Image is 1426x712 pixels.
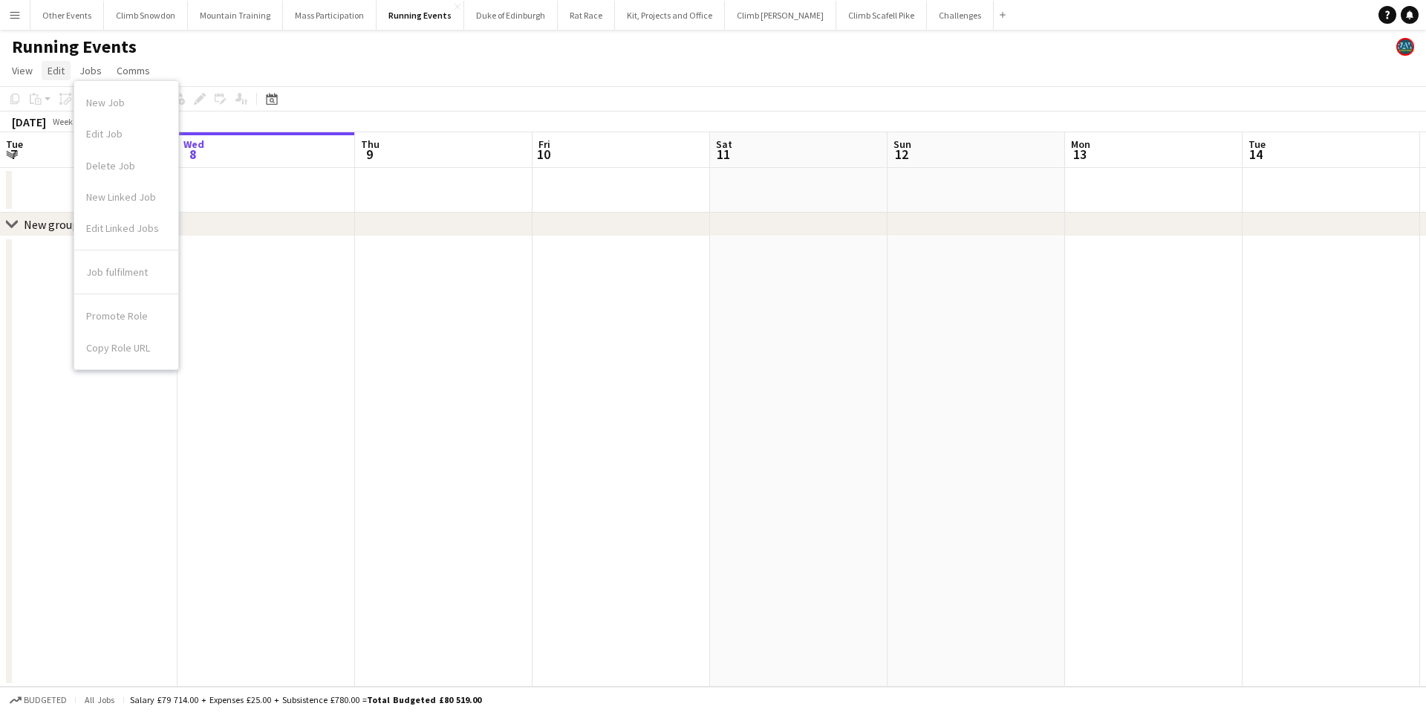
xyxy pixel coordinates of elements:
[615,1,725,30] button: Kit, Projects and Office
[12,64,33,77] span: View
[82,694,117,705] span: All jobs
[74,61,108,80] a: Jobs
[30,1,104,30] button: Other Events
[359,146,380,163] span: 9
[49,116,86,127] span: Week 41
[7,692,69,708] button: Budgeted
[538,137,550,151] span: Fri
[927,1,994,30] button: Challenges
[836,1,927,30] button: Climb Scafell Pike
[1396,38,1414,56] app-user-avatar: Staff RAW Adventures
[130,694,481,705] div: Salary £79 714.00 + Expenses £25.00 + Subsistence £780.00 =
[893,137,911,151] span: Sun
[188,1,283,30] button: Mountain Training
[183,137,204,151] span: Wed
[79,64,102,77] span: Jobs
[111,61,156,80] a: Comms
[891,146,911,163] span: 12
[6,61,39,80] a: View
[536,146,550,163] span: 10
[6,137,23,151] span: Tue
[1248,137,1266,151] span: Tue
[725,1,836,30] button: Climb [PERSON_NAME]
[714,146,732,163] span: 11
[24,695,67,705] span: Budgeted
[558,1,615,30] button: Rat Race
[48,64,65,77] span: Edit
[181,146,204,163] span: 8
[4,146,23,163] span: 7
[24,217,79,232] div: New group
[12,114,46,129] div: [DATE]
[1069,146,1090,163] span: 13
[377,1,464,30] button: Running Events
[117,64,150,77] span: Comms
[283,1,377,30] button: Mass Participation
[12,36,137,58] h1: Running Events
[1071,137,1090,151] span: Mon
[361,137,380,151] span: Thu
[464,1,558,30] button: Duke of Edinburgh
[42,61,71,80] a: Edit
[1246,146,1266,163] span: 14
[104,1,188,30] button: Climb Snowdon
[716,137,732,151] span: Sat
[367,694,481,705] span: Total Budgeted £80 519.00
